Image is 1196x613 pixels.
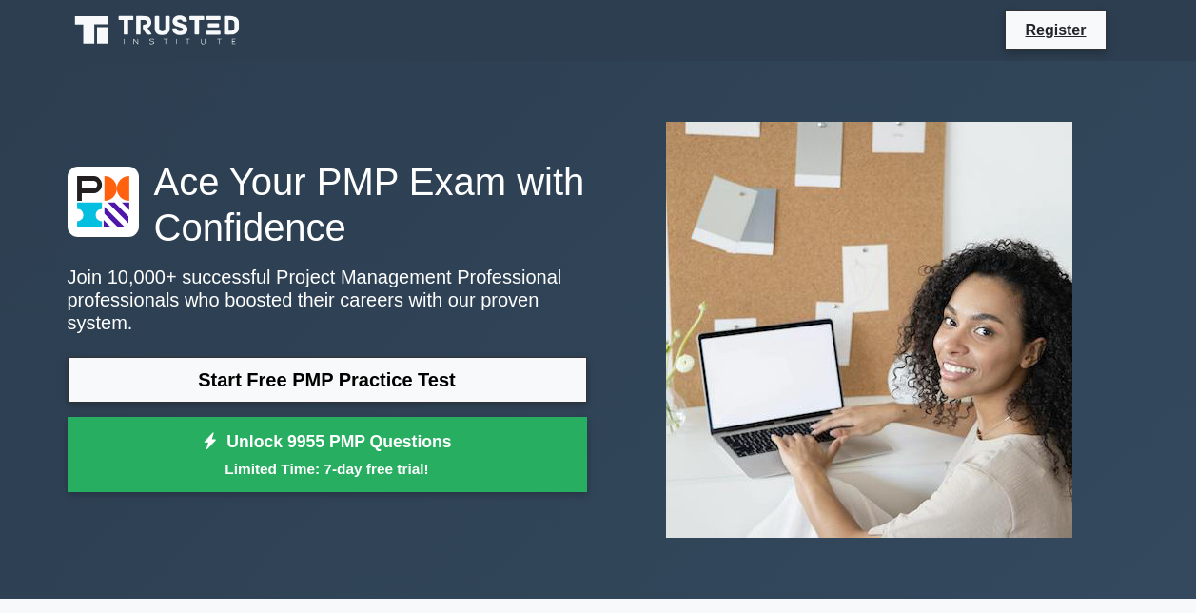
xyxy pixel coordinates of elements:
[68,417,587,493] a: Unlock 9955 PMP QuestionsLimited Time: 7-day free trial!
[68,357,587,403] a: Start Free PMP Practice Test
[68,159,587,250] h1: Ace Your PMP Exam with Confidence
[91,458,563,480] small: Limited Time: 7-day free trial!
[68,266,587,334] p: Join 10,000+ successful Project Management Professional professionals who boosted their careers w...
[1013,18,1097,42] a: Register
